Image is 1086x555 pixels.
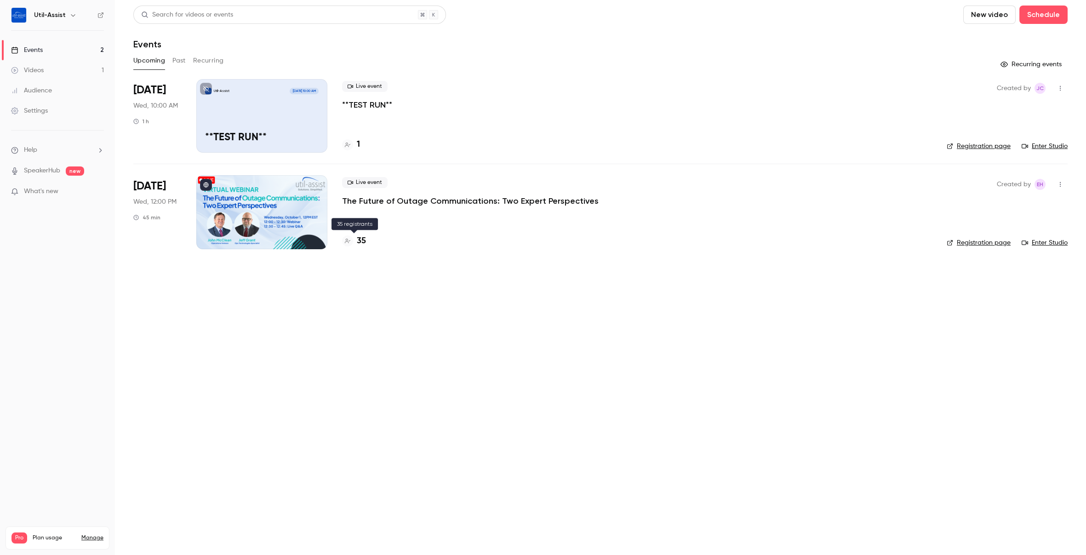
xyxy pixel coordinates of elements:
[342,81,388,92] span: Live event
[996,57,1068,72] button: Recurring events
[133,79,182,153] div: Oct 1 Wed, 10:00 AM (America/New York)
[133,39,161,50] h1: Events
[34,11,66,20] h6: Util-Assist
[1022,142,1068,151] a: Enter Studio
[342,177,388,188] span: Live event
[1037,179,1043,190] span: EH
[357,138,360,151] h4: 1
[133,175,182,249] div: Oct 1 Wed, 12:00 PM (America/Toronto)
[11,46,43,55] div: Events
[947,238,1011,247] a: Registration page
[1036,83,1044,94] span: JC
[33,534,76,542] span: Plan usage
[947,142,1011,151] a: Registration page
[357,235,366,247] h4: 35
[11,86,52,95] div: Audience
[24,166,60,176] a: SpeakerHub
[11,8,26,23] img: Util-Assist
[133,83,166,97] span: [DATE]
[172,53,186,68] button: Past
[133,118,149,125] div: 1 h
[342,195,599,206] a: The Future of Outage Communications: Two Expert Perspectives
[214,89,229,93] p: Util-Assist
[1019,6,1068,24] button: Schedule
[133,101,178,110] span: Wed, 10:00 AM
[342,235,366,247] a: 35
[141,10,233,20] div: Search for videos or events
[11,145,104,155] li: help-dropdown-opener
[290,88,318,94] span: [DATE] 10:00 AM
[963,6,1016,24] button: New video
[133,197,177,206] span: Wed, 12:00 PM
[24,145,37,155] span: Help
[997,179,1031,190] span: Created by
[133,53,165,68] button: Upcoming
[11,532,27,544] span: Pro
[24,187,58,196] span: What's new
[1035,83,1046,94] span: Josh C
[11,106,48,115] div: Settings
[66,166,84,176] span: new
[342,138,360,151] a: 1
[93,188,104,196] iframe: Noticeable Trigger
[1022,238,1068,247] a: Enter Studio
[997,83,1031,94] span: Created by
[193,53,224,68] button: Recurring
[196,79,327,153] a: **TEST RUN**Util-Assist[DATE] 10:00 AM**TEST RUN**
[11,66,44,75] div: Videos
[133,214,160,221] div: 45 min
[81,534,103,542] a: Manage
[133,179,166,194] span: [DATE]
[1035,179,1046,190] span: Emily Henderson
